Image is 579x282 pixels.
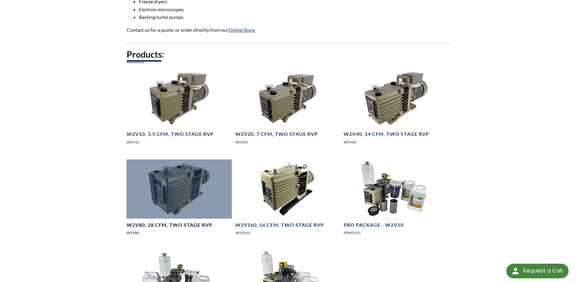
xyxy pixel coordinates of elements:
a: Two-Stage Rotary Vane Pump W2V10 imageW2V10, 3.5 CFM, Two Stage RVPW2V10 [127,69,231,150]
a: W2V160 Rotary Vane Pump imageW2V160, 56 CFM, Two Stage RVPW2V160 [235,160,340,240]
p: W2V80 [127,230,231,236]
a: Online Store [228,27,255,33]
p: W2V10 [127,139,231,145]
li: Backing turbo pumps [139,13,319,21]
h4: Pro Package - W2V10 [344,222,403,228]
h4: W2V20, 7 CFM, Two Stage RVP [235,131,318,137]
a: W2V20 Rotary Vane Pump imageW2V20, 7 CFM, Two Stage RVPW2V20 [235,69,340,150]
h4: W2V40, 14 CFM, Two Stage RVP [344,131,429,137]
a: W2V10 Vacuum Pump with Oil And Filter Options imagePro Package - W2V10PPW2V10 [344,160,448,240]
div: Request a Call [523,264,563,278]
a: W2V80 Rotary Vane Pump imageW2V80, 28 CFM, Two Stage RVPW2V80 [127,160,231,240]
p: W2V40 [344,139,448,145]
p: W2V20 [235,139,340,145]
h4: W2V10, 3.5 CFM, Two Stage RVP [127,131,214,137]
div: Request a Call [506,264,569,278]
a: W2V40 Rotary Vane Pump imageW2V40, 14 CFM, Two Stage RVPW2V40 [344,69,448,150]
h4: W2V160, 56 CFM, Two Stage RVP [235,222,324,228]
h2: Products: [127,49,452,60]
li: Electron microscopes [139,5,319,13]
img: round button [511,266,520,276]
p: PPW2V10 [344,230,448,236]
p: W2V160 [235,230,340,236]
p: Contact us for a quote, or order directly from our [127,26,319,34]
h4: W2V80, 28 CFM, Two Stage RVP [127,222,212,228]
